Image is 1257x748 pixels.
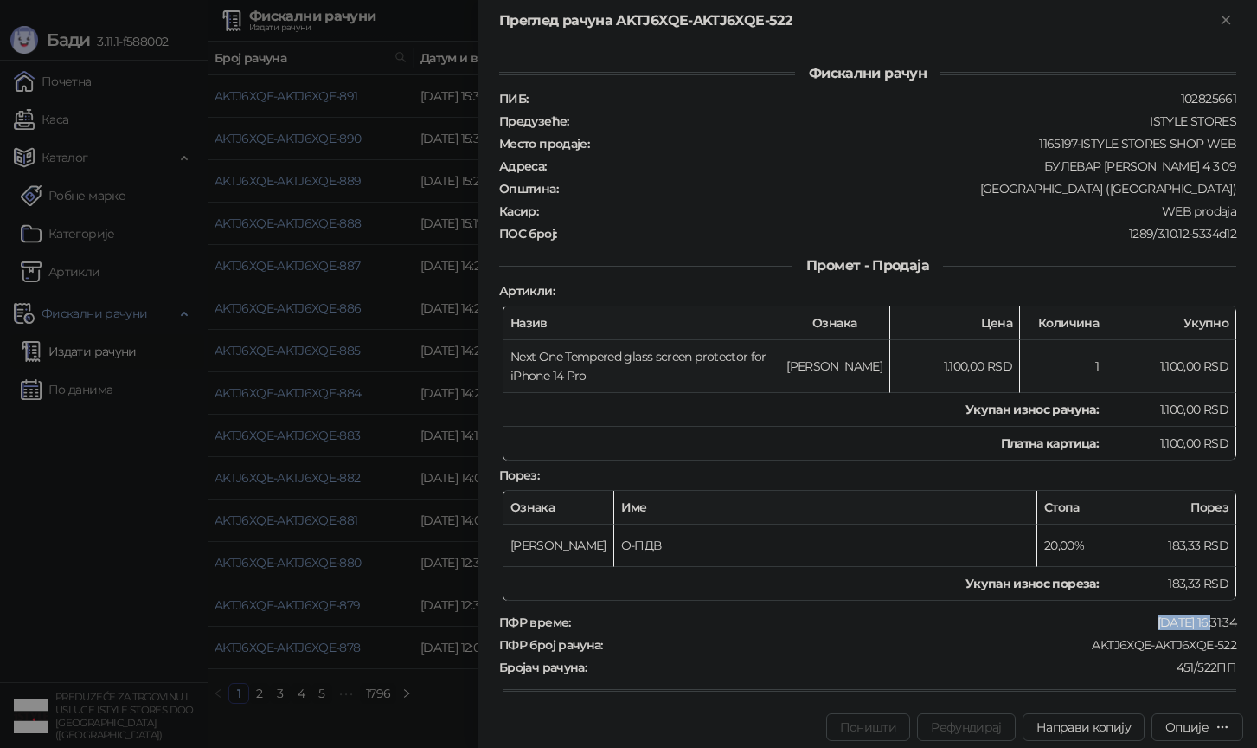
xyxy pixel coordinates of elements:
th: Назив [503,306,779,340]
div: Преглед рачуна AKTJ6XQE-AKTJ6XQE-522 [499,10,1215,31]
div: 451/522ПП [588,660,1238,675]
strong: ПФР број рачуна : [499,637,603,653]
td: 183,33 RSD [1106,525,1236,567]
button: Поништи [826,713,911,741]
button: Рефундирај [917,713,1016,741]
td: 20,00% [1037,525,1106,567]
strong: Бројач рачуна : [499,660,587,675]
strong: Порез : [499,467,539,483]
strong: Место продаје : [499,136,589,152]
div: БУЛЕВАР [PERSON_NAME] 4 3 09 [548,158,1238,174]
div: [GEOGRAPHIC_DATA] ([GEOGRAPHIC_DATA]) [560,181,1238,197]
strong: Касир : [499,203,538,219]
strong: Укупан износ рачуна : [965,402,1099,417]
div: [DATE] 16:31:34 [573,615,1238,630]
strong: ПФР време : [499,615,571,630]
span: Фискални рачун [795,65,940,81]
strong: Предузеће : [499,113,569,129]
strong: Артикли : [499,283,555,299]
td: 1.100,00 RSD [1106,393,1236,427]
th: Количина [1020,306,1106,340]
strong: Платна картица : [1001,435,1099,451]
strong: Укупан износ пореза: [965,576,1099,591]
span: Направи копију [1036,719,1131,735]
td: 1.100,00 RSD [1106,340,1236,393]
button: Опције [1151,713,1243,741]
th: Порез [1106,491,1236,525]
div: WEB prodaja [540,203,1238,219]
th: Име [614,491,1037,525]
strong: Општина : [499,181,558,197]
span: Промет - Продаја [792,257,943,274]
th: Укупно [1106,306,1236,340]
div: Опције [1165,719,1209,735]
button: Направи копију [1023,713,1145,741]
th: Ознака [779,306,890,340]
td: 1.100,00 RSD [890,340,1020,393]
strong: ПОС број : [499,226,556,242]
strong: ПИБ : [499,91,528,106]
td: О-ПДВ [614,525,1037,567]
th: Стопа [1037,491,1106,525]
th: Ознака [503,491,614,525]
td: [PERSON_NAME] [779,340,890,393]
button: Close [1215,10,1236,31]
td: 1.100,00 RSD [1106,427,1236,461]
td: [PERSON_NAME] [503,525,614,567]
div: 102825661 [529,91,1238,106]
td: Next One Tempered glass screen protector for iPhone 14 Pro [503,340,779,393]
td: 1 [1020,340,1106,393]
td: 183,33 RSD [1106,567,1236,601]
strong: Адреса : [499,158,547,174]
th: Цена [890,306,1020,340]
div: 1165197-ISTYLE STORES SHOP WEB [591,136,1238,152]
div: AKTJ6XQE-AKTJ6XQE-522 [605,637,1238,653]
div: ISTYLE STORES [571,113,1238,129]
div: 1289/3.10.12-5334d12 [558,226,1238,242]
